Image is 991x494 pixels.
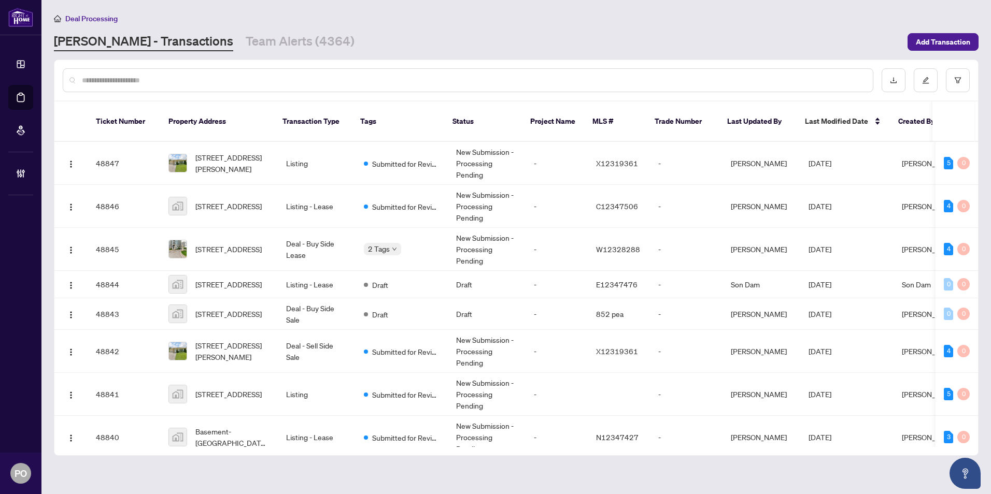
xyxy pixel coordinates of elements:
[902,346,958,356] span: [PERSON_NAME]
[944,431,953,443] div: 3
[950,458,981,489] button: Open asap
[957,431,970,443] div: 0
[15,466,27,481] span: PO
[954,77,961,84] span: filter
[372,346,440,357] span: Submitted for Review
[195,388,262,400] span: [STREET_ADDRESS]
[809,158,831,168] span: [DATE]
[723,185,800,228] td: [PERSON_NAME]
[67,311,75,319] img: Logo
[944,243,953,255] div: 4
[169,275,187,293] img: thumbnail-img
[88,271,160,298] td: 48844
[650,416,723,459] td: -
[67,281,75,289] img: Logo
[526,271,588,298] td: -
[54,33,233,51] a: [PERSON_NAME] - Transactions
[650,298,723,330] td: -
[195,200,262,212] span: [STREET_ADDRESS]
[526,416,588,459] td: -
[723,271,800,298] td: Son Dam
[88,228,160,271] td: 48845
[596,244,640,254] span: W12328288
[957,278,970,290] div: 0
[809,346,831,356] span: [DATE]
[957,345,970,357] div: 0
[596,432,639,442] span: N12347427
[944,345,953,357] div: 4
[723,298,800,330] td: [PERSON_NAME]
[67,203,75,211] img: Logo
[902,389,958,399] span: [PERSON_NAME]
[526,185,588,228] td: -
[88,185,160,228] td: 48846
[195,152,270,175] span: [STREET_ADDRESS][PERSON_NAME]
[352,101,444,142] th: Tags
[584,101,646,142] th: MLS #
[944,278,953,290] div: 0
[372,432,440,443] span: Submitted for Review
[368,243,390,255] span: 2 Tags
[957,157,970,169] div: 0
[67,434,75,442] img: Logo
[372,201,440,212] span: Submitted for Review
[957,388,970,400] div: 0
[278,373,356,416] td: Listing
[650,271,723,298] td: -
[8,8,33,27] img: logo
[596,158,638,168] span: X12319361
[63,155,79,171] button: Logo
[596,346,638,356] span: X12319361
[723,142,800,185] td: [PERSON_NAME]
[809,309,831,318] span: [DATE]
[448,271,526,298] td: Draft
[944,388,953,400] div: 5
[448,373,526,416] td: New Submission - Processing Pending
[67,160,75,168] img: Logo
[922,77,929,84] span: edit
[882,68,905,92] button: download
[526,330,588,373] td: -
[719,101,797,142] th: Last Updated By
[809,432,831,442] span: [DATE]
[448,228,526,271] td: New Submission - Processing Pending
[957,243,970,255] div: 0
[278,228,356,271] td: Deal - Buy Side Lease
[65,14,118,23] span: Deal Processing
[63,343,79,359] button: Logo
[63,241,79,257] button: Logo
[372,389,440,400] span: Submitted for Review
[448,185,526,228] td: New Submission - Processing Pending
[448,298,526,330] td: Draft
[195,243,262,255] span: [STREET_ADDRESS]
[448,416,526,459] td: New Submission - Processing Pending
[809,280,831,289] span: [DATE]
[526,228,588,271] td: -
[646,101,719,142] th: Trade Number
[169,154,187,172] img: thumbnail-img
[448,330,526,373] td: New Submission - Processing Pending
[809,244,831,254] span: [DATE]
[522,101,584,142] th: Project Name
[723,373,800,416] td: [PERSON_NAME]
[890,101,952,142] th: Created By
[723,228,800,271] td: [PERSON_NAME]
[448,142,526,185] td: New Submission - Processing Pending
[88,298,160,330] td: 48843
[944,200,953,212] div: 4
[63,198,79,214] button: Logo
[650,228,723,271] td: -
[88,101,160,142] th: Ticket Number
[650,142,723,185] td: -
[278,271,356,298] td: Listing - Lease
[723,330,800,373] td: [PERSON_NAME]
[957,200,970,212] div: 0
[526,142,588,185] td: -
[526,298,588,330] td: -
[67,391,75,399] img: Logo
[169,428,187,446] img: thumbnail-img
[890,77,897,84] span: download
[67,348,75,356] img: Logo
[596,201,638,211] span: C12347506
[723,416,800,459] td: [PERSON_NAME]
